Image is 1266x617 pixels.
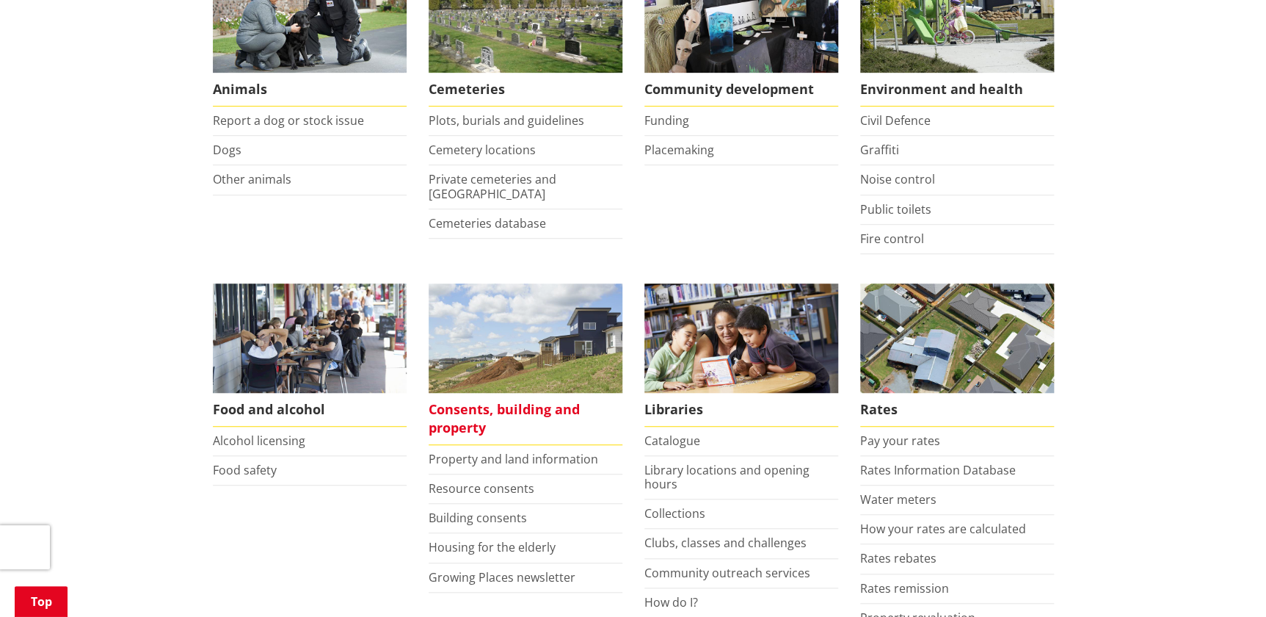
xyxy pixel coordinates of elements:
a: New Pokeno housing development Consents, building and property [429,284,622,445]
a: How do I? [644,594,698,610]
a: Placemaking [644,142,714,158]
a: Cemetery locations [429,142,536,158]
span: Food and alcohol [213,393,407,427]
a: How your rates are calculated [860,521,1026,537]
a: Plots, burials and guidelines [429,112,584,129]
a: Pay your rates [860,433,940,449]
a: Graffiti [860,142,899,158]
img: Food and Alcohol in the Waikato [213,284,407,393]
a: Noise control [860,171,935,187]
a: Growing Places newsletter [429,569,575,585]
a: Catalogue [644,433,700,449]
a: Library locations and opening hours [644,462,810,492]
a: Report a dog or stock issue [213,112,364,129]
a: Property and land information [429,451,598,467]
span: Cemeteries [429,73,622,107]
span: Consents, building and property [429,393,622,445]
a: Food safety [213,462,277,478]
a: Private cemeteries and [GEOGRAPHIC_DATA] [429,171,556,201]
a: Food and Alcohol in the Waikato Food and alcohol [213,284,407,427]
img: Land and property thumbnail [429,284,622,393]
a: Housing for the elderly [429,539,556,555]
a: Rates Information Database [860,462,1016,478]
a: Cemeteries database [429,215,546,231]
img: Waikato District Council libraries [644,284,838,393]
a: Public toilets [860,201,931,217]
a: Funding [644,112,689,129]
img: Rates-thumbnail [860,284,1054,393]
a: Top [15,586,68,617]
span: Environment and health [860,73,1054,107]
span: Community development [644,73,838,107]
a: Collections [644,505,705,522]
iframe: Messenger Launcher [1198,555,1251,608]
a: Fire control [860,231,924,247]
a: Community outreach services [644,565,810,581]
a: Library membership is free to everyone who lives in the Waikato district. Libraries [644,284,838,427]
a: Pay your rates online Rates [860,284,1054,427]
a: Alcohol licensing [213,433,305,449]
a: Rates remission [860,580,949,596]
span: Rates [860,393,1054,427]
a: Clubs, classes and challenges [644,535,807,551]
a: Rates rebates [860,550,936,566]
a: Civil Defence [860,112,931,129]
a: Water meters [860,491,936,508]
a: Resource consents [429,480,534,497]
a: Dogs [213,142,241,158]
a: Building consents [429,510,527,526]
span: Libraries [644,393,838,427]
span: Animals [213,73,407,107]
a: Other animals [213,171,291,187]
